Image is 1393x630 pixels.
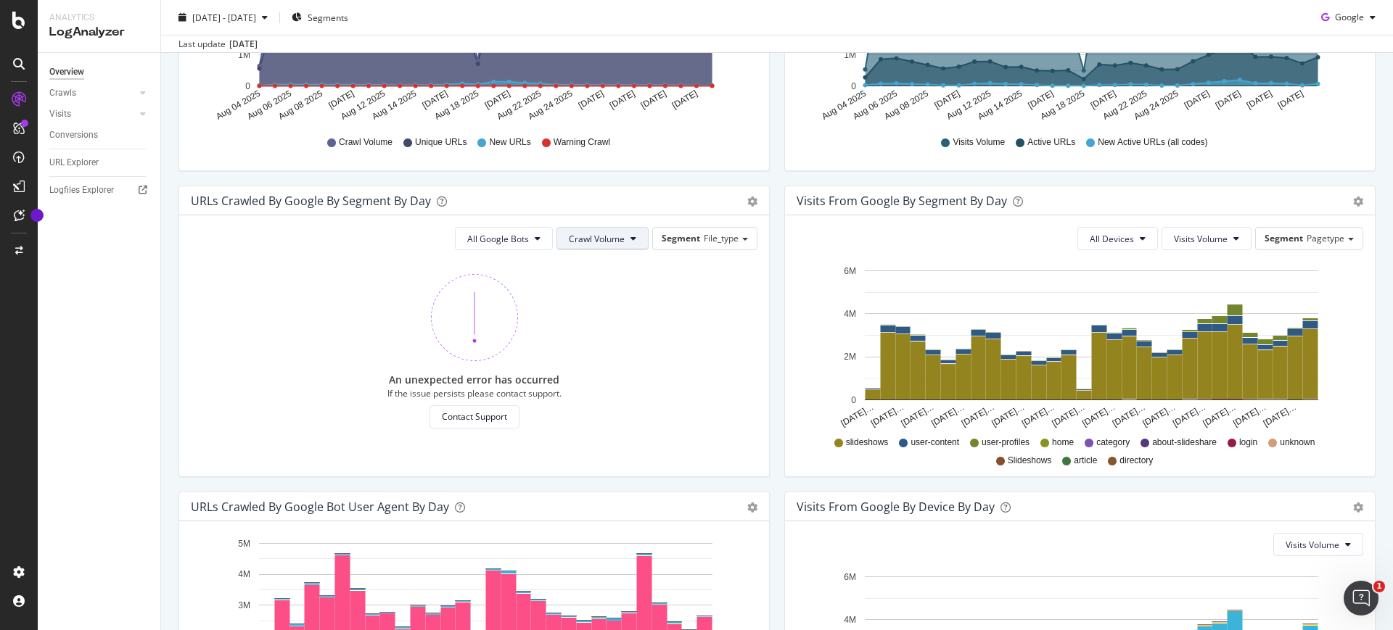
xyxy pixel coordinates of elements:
[238,570,250,580] text: 4M
[455,227,553,250] button: All Google Bots
[1008,455,1052,467] span: Slideshows
[214,88,262,122] text: Aug 04 2025
[670,88,699,111] text: [DATE]
[932,88,961,111] text: [DATE]
[1074,455,1097,467] span: article
[49,107,71,122] div: Visits
[173,6,274,29] button: [DATE] - [DATE]
[1038,88,1086,122] text: Aug 18 2025
[415,136,467,149] span: Unique URLs
[49,183,150,198] a: Logfiles Explorer
[387,387,562,399] div: If the issue persists please contact support.
[844,615,856,625] text: 4M
[577,88,606,111] text: [DATE]
[245,81,250,91] text: 0
[430,405,519,428] button: Contact Support
[953,136,1005,149] span: Visits Volume
[49,12,149,24] div: Analytics
[554,136,610,149] span: Warning Crawl
[467,233,529,245] span: All Google Bots
[238,600,250,610] text: 3M
[389,373,559,387] div: An unexpected error has occurred
[178,38,258,51] div: Last update
[608,88,637,111] text: [DATE]
[1273,533,1363,556] button: Visits Volume
[639,88,668,111] text: [DATE]
[945,88,993,122] text: Aug 12 2025
[851,88,899,122] text: Aug 06 2025
[238,50,250,60] text: 1M
[286,6,354,29] button: Segments
[882,88,930,122] text: Aug 08 2025
[1315,6,1381,29] button: Google
[1152,436,1217,449] span: about-slideshare
[1353,196,1363,207] div: gear
[1133,88,1180,122] text: Aug 24 2025
[1307,232,1344,244] span: Pagetype
[1089,88,1118,111] text: [DATE]
[238,539,250,549] text: 5M
[1344,581,1378,616] iframe: Intercom live chat
[49,65,150,80] a: Overview
[49,65,84,80] div: Overview
[1027,136,1075,149] span: Active URLs
[1276,88,1305,111] text: [DATE]
[844,309,856,319] text: 4M
[1096,436,1130,449] span: category
[797,194,1007,208] div: Visits from Google By Segment By Day
[1027,88,1056,111] text: [DATE]
[49,86,136,101] a: Crawls
[846,436,889,449] span: slideshows
[370,88,418,122] text: Aug 14 2025
[191,500,449,514] div: URLs Crawled by Google bot User Agent By Day
[797,500,995,514] div: Visits From Google By Device By Day
[276,88,324,122] text: Aug 08 2025
[851,81,856,91] text: 0
[442,410,507,423] div: Contact Support
[1280,436,1315,449] span: unknown
[976,88,1024,122] text: Aug 14 2025
[1183,88,1212,111] text: [DATE]
[49,24,149,41] div: LogAnalyzer
[308,11,348,23] span: Segments
[1119,455,1153,467] span: directory
[1373,581,1385,592] span: 1
[49,128,98,143] div: Conversions
[820,88,868,122] text: Aug 04 2025
[1174,233,1228,245] span: Visits Volume
[797,262,1363,430] svg: A chart.
[30,209,44,222] div: Tooltip anchor
[49,155,150,170] a: URL Explorer
[1335,11,1364,23] span: Google
[1090,233,1134,245] span: All Devices
[1052,436,1074,449] span: home
[49,107,136,122] a: Visits
[704,232,739,244] span: File_type
[483,88,512,111] text: [DATE]
[844,352,856,362] text: 2M
[844,50,856,60] text: 1M
[569,233,625,245] span: Crawl Volume
[1286,539,1339,551] span: Visits Volume
[844,572,856,582] text: 6M
[911,436,959,449] span: user-content
[431,274,518,361] img: 370bne1z.png
[192,11,256,23] span: [DATE] - [DATE]
[495,88,543,122] text: Aug 22 2025
[489,136,530,149] span: New URLs
[662,232,700,244] span: Segment
[1098,136,1207,149] span: New Active URLs (all codes)
[747,502,757,513] div: gear
[1077,227,1158,250] button: All Devices
[1101,88,1148,122] text: Aug 22 2025
[245,88,293,122] text: Aug 06 2025
[326,88,356,111] text: [DATE]
[1353,502,1363,513] div: gear
[844,266,856,276] text: 6M
[747,196,757,207] div: gear
[1245,88,1274,111] text: [DATE]
[556,227,649,250] button: Crawl Volume
[191,194,431,208] div: URLs Crawled by Google By Segment By Day
[527,88,575,122] text: Aug 24 2025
